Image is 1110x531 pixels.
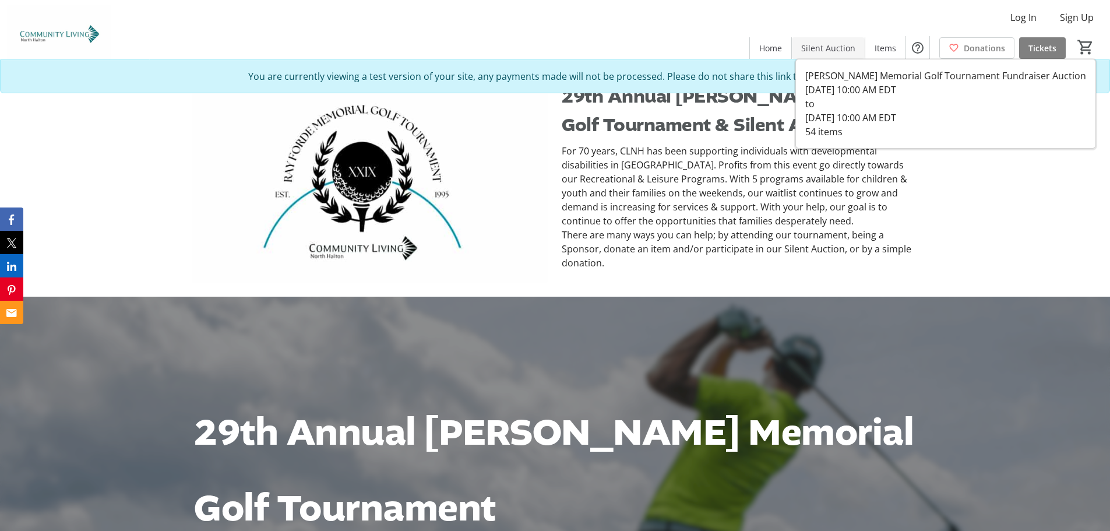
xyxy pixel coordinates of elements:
[805,111,1086,125] div: [DATE] 10:00 AM EDT
[875,42,896,54] span: Items
[792,37,865,59] a: Silent Auction
[1028,42,1056,54] span: Tickets
[1075,37,1096,58] button: Cart
[562,144,918,228] p: For 70 years, CLNH has been supporting individuals with developmental disabilities in [GEOGRAPHIC...
[906,36,929,59] button: Help
[805,125,1086,139] div: 54 items
[805,97,1086,111] div: to
[939,37,1014,59] a: Donations
[964,42,1005,54] span: Donations
[7,5,111,63] img: Community Living North Halton's Logo
[1019,37,1066,59] a: Tickets
[562,228,918,270] p: There are many ways you can help; by attending our tournament, being a Sponsor, donate an item an...
[1060,10,1094,24] span: Sign Up
[865,37,905,59] a: Items
[1001,8,1046,27] button: Log In
[1051,8,1103,27] button: Sign Up
[192,82,548,283] img: undefined
[759,42,782,54] span: Home
[1010,10,1037,24] span: Log In
[750,37,791,59] a: Home
[805,83,1086,97] div: [DATE] 10:00 AM EDT
[805,69,1086,83] div: [PERSON_NAME] Memorial Golf Tournament Fundraiser Auction
[801,42,855,54] span: Silent Auction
